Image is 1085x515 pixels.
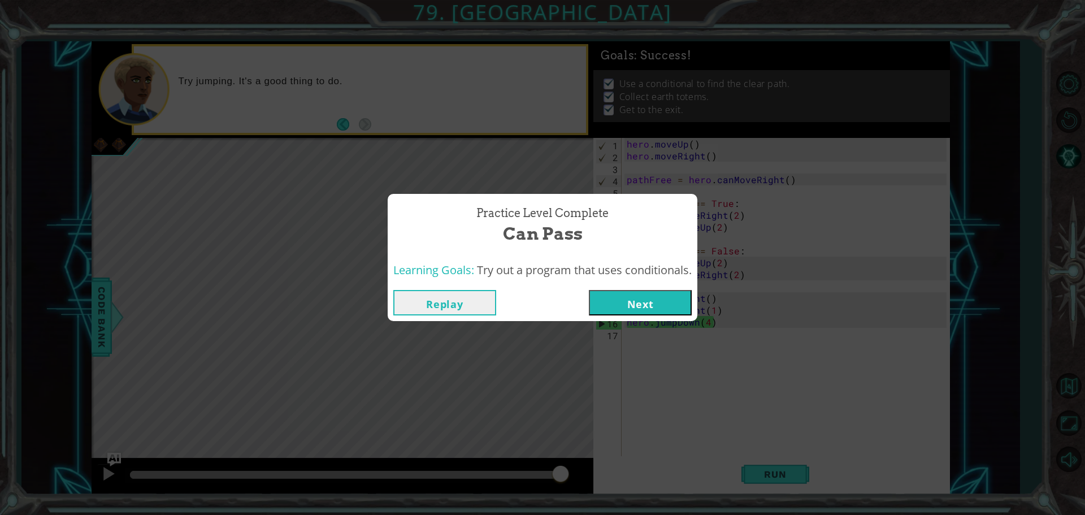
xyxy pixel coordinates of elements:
[393,262,474,278] span: Learning Goals:
[393,290,496,315] button: Replay
[589,290,692,315] button: Next
[476,205,609,222] span: Practice Level Complete
[503,222,583,246] span: Can Pass
[477,262,692,278] span: Try out a program that uses conditionals.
